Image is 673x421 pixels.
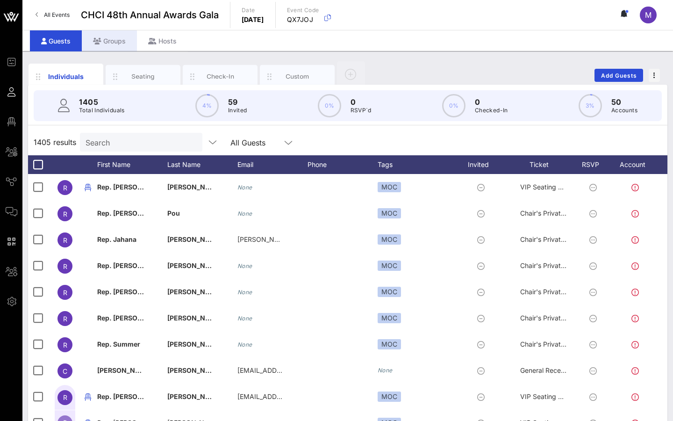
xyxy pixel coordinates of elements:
[378,234,401,245] div: MOC
[97,288,168,296] span: Rep. [PERSON_NAME]
[579,155,611,174] div: RSVP
[167,288,279,296] span: [PERSON_NAME] [PERSON_NAME]
[520,392,641,400] span: VIP Seating & Chair's Private Reception
[97,366,152,374] span: [PERSON_NAME]
[97,261,168,269] span: Rep. [PERSON_NAME]
[97,209,168,217] span: Rep. [PERSON_NAME]
[167,209,180,217] span: Pou
[167,392,222,400] span: [PERSON_NAME]
[167,261,222,269] span: [PERSON_NAME]
[63,262,67,270] span: R
[237,210,252,217] i: None
[237,366,350,374] span: [EMAIL_ADDRESS][DOMAIN_NAME]
[287,6,319,15] p: Event Code
[81,8,219,22] span: CHCI 48th Annual Awards Gala
[237,289,252,296] i: None
[63,367,67,375] span: C
[237,235,404,243] span: [PERSON_NAME][EMAIL_ADDRESS][DOMAIN_NAME]
[378,339,401,349] div: MOC
[520,261,597,269] span: Chair's Private Reception
[242,6,264,15] p: Date
[30,7,75,22] a: All Events
[63,341,67,349] span: R
[611,96,637,108] p: 50
[475,106,508,115] p: Checked-In
[378,392,401,402] div: MOC
[200,72,241,81] div: Check-In
[520,366,576,374] span: General Reception
[237,315,252,322] i: None
[122,72,164,81] div: Seating
[351,96,372,108] p: 0
[97,340,140,348] span: Rep. Summer
[457,155,508,174] div: Invited
[97,155,167,174] div: First Name
[640,7,657,23] div: M
[167,155,237,174] div: Last Name
[308,155,378,174] div: Phone
[34,137,76,148] span: 1405 results
[475,96,508,108] p: 0
[378,208,401,218] div: MOC
[228,96,247,108] p: 59
[237,341,252,348] i: None
[97,183,168,191] span: Rep. [PERSON_NAME]
[601,72,637,79] span: Add Guests
[378,287,401,297] div: MOC
[378,261,401,271] div: MOC
[378,155,457,174] div: Tags
[44,11,70,18] span: All Events
[594,69,643,82] button: Add Guests
[378,313,401,323] div: MOC
[645,10,652,20] span: M
[228,106,247,115] p: Invited
[520,209,597,217] span: Chair's Private Reception
[237,392,350,400] span: [EMAIL_ADDRESS][DOMAIN_NAME]
[351,106,372,115] p: RSVP`d
[237,155,308,174] div: Email
[520,340,597,348] span: Chair's Private Reception
[225,133,300,152] div: All Guests
[167,314,222,322] span: [PERSON_NAME]
[237,262,252,269] i: None
[97,314,168,322] span: Rep. [PERSON_NAME]
[508,155,579,174] div: Ticket
[378,367,393,374] i: None
[82,30,137,51] div: Groups
[137,30,188,51] div: Hosts
[167,340,222,348] span: [PERSON_NAME]
[520,288,597,296] span: Chair's Private Reception
[63,210,67,218] span: R
[520,235,597,243] span: Chair's Private Reception
[167,235,222,243] span: [PERSON_NAME]
[97,235,136,243] span: Rep. Jahana
[167,183,222,191] span: [PERSON_NAME]
[79,106,125,115] p: Total Individuals
[63,184,67,192] span: R
[63,236,67,244] span: R
[63,315,67,323] span: R
[97,392,168,400] span: Rep. [PERSON_NAME]
[230,138,265,147] div: All Guests
[611,106,637,115] p: Accounts
[287,15,319,24] p: QX7JOJ
[611,155,663,174] div: Account
[45,72,87,81] div: Individuals
[277,72,318,81] div: Custom
[30,30,82,51] div: Guests
[520,183,641,191] span: VIP Seating & Chair's Private Reception
[237,184,252,191] i: None
[242,15,264,24] p: [DATE]
[63,393,67,401] span: R
[378,182,401,192] div: MOC
[520,314,597,322] span: Chair's Private Reception
[79,96,125,108] p: 1405
[167,366,222,374] span: [PERSON_NAME]
[63,289,67,297] span: R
